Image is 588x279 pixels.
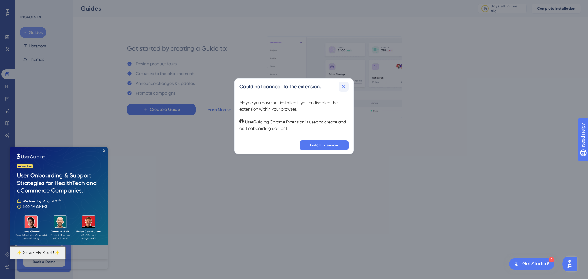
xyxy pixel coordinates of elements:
div: Close Preview [93,2,96,5]
div: 2 [549,257,554,262]
img: launcher-image-alternative-text [513,260,520,268]
div: Open Get Started! checklist, remaining modules: 2 [509,258,554,270]
div: Maybe you have not installed it yet, or disabled the extension within your browser. UserGuiding C... [239,100,349,132]
h2: Could not connect to the extension. [239,83,321,90]
iframe: UserGuiding AI Assistant Launcher [562,255,581,273]
span: Need Help? [14,2,38,9]
div: Get Started! [522,261,549,267]
span: Install Extension [310,143,338,148]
